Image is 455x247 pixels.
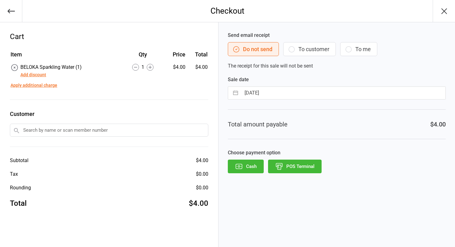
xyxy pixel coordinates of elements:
[11,82,57,89] button: Apply additional charge
[228,160,264,173] button: Cash
[121,50,164,63] th: Qty
[268,160,322,173] button: POS Terminal
[340,42,377,56] button: To me
[165,50,186,59] div: Price
[10,170,18,178] div: Tax
[20,64,82,70] span: BELOKA Sparkling Water (1)
[10,184,31,192] div: Rounding
[10,157,28,164] div: Subtotal
[228,42,279,56] button: Do not send
[228,32,446,70] div: The receipt for this sale will not be sent
[11,50,120,63] th: Item
[10,31,208,42] div: Cart
[165,64,186,71] div: $4.00
[228,76,446,83] label: Sale date
[189,198,208,209] div: $4.00
[228,149,446,157] label: Choose payment option
[188,50,207,63] th: Total
[228,120,288,129] div: Total amount payable
[196,157,208,164] div: $4.00
[283,42,336,56] button: To customer
[430,120,446,129] div: $4.00
[188,64,207,78] td: $4.00
[228,32,446,39] label: Send email receipt
[10,110,208,118] label: Customer
[10,198,27,209] div: Total
[10,124,208,137] input: Search by name or scan member number
[196,184,208,192] div: $0.00
[121,64,164,71] div: 1
[196,170,208,178] div: $0.00
[20,72,46,78] button: Add discount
